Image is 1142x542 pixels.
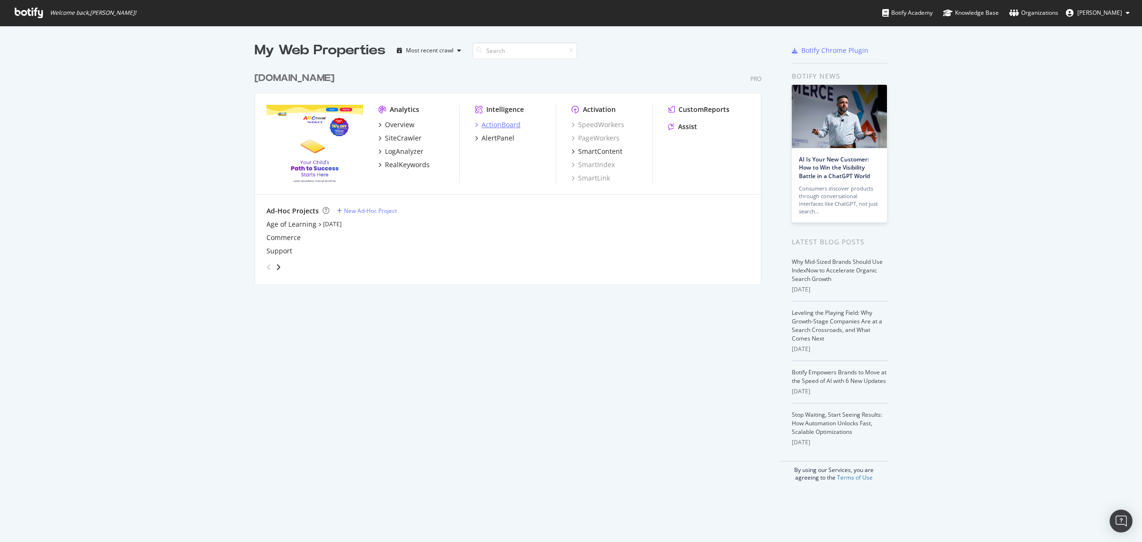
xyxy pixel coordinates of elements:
div: Intelligence [486,105,524,114]
a: Botify Chrome Plugin [792,46,868,55]
a: Why Mid-Sized Brands Should Use IndexNow to Accelerate Organic Search Growth [792,258,883,283]
div: Botify Academy [882,8,933,18]
img: www.abcmouse.com [266,105,363,182]
span: Welcome back, [PERSON_NAME] ! [50,9,136,17]
a: PageWorkers [571,133,620,143]
div: Ad-Hoc Projects [266,206,319,216]
div: SmartContent [578,147,622,156]
div: Activation [583,105,616,114]
div: Assist [678,122,697,131]
a: AI Is Your New Customer: How to Win the Visibility Battle in a ChatGPT World [799,155,870,180]
div: [DATE] [792,438,887,447]
a: SmartContent [571,147,622,156]
a: Assist [668,122,697,131]
div: angle-left [263,260,275,275]
a: Support [266,246,292,256]
div: ActionBoard [482,120,521,130]
a: SpeedWorkers [571,120,624,130]
a: SiteCrawler [378,133,422,143]
div: Most recent crawl [406,48,453,53]
div: CustomReports [679,105,729,114]
img: AI Is Your New Customer: How to Win the Visibility Battle in a ChatGPT World [792,85,887,148]
div: Overview [385,120,414,130]
button: Most recent crawl [393,43,465,58]
a: [DATE] [323,220,342,228]
div: New Ad-Hoc Project [344,207,397,215]
div: Latest Blog Posts [792,237,887,247]
div: grid [255,60,769,284]
a: CustomReports [668,105,729,114]
div: [DOMAIN_NAME] [255,71,335,85]
div: Knowledge Base [943,8,999,18]
a: Terms of Use [837,473,873,482]
div: AlertPanel [482,133,514,143]
div: [DATE] [792,387,887,396]
button: [PERSON_NAME] [1058,5,1137,20]
a: AlertPanel [475,133,514,143]
div: Botify Chrome Plugin [801,46,868,55]
div: Pro [750,75,761,83]
a: Overview [378,120,414,130]
span: Jennifer Seegmiller [1077,9,1122,17]
div: By using our Services, you are agreeing to the [780,461,887,482]
div: Organizations [1009,8,1058,18]
div: Analytics [390,105,419,114]
a: Botify Empowers Brands to Move at the Speed of AI with 6 New Updates [792,368,886,385]
a: RealKeywords [378,160,430,170]
div: My Web Properties [255,41,385,60]
div: RealKeywords [385,160,430,170]
a: New Ad-Hoc Project [337,207,397,215]
a: SmartLink [571,173,610,183]
a: Commerce [266,233,301,242]
div: angle-right [275,262,282,272]
div: [DATE] [792,285,887,294]
a: LogAnalyzer [378,147,423,156]
div: Consumers discover products through conversational interfaces like ChatGPT, not just search… [799,185,880,215]
div: [DATE] [792,345,887,353]
a: ActionBoard [475,120,521,130]
input: Search [473,42,577,59]
a: SmartIndex [571,160,615,170]
a: Age of Learning [266,220,316,229]
a: [DOMAIN_NAME] [255,71,338,85]
div: Botify news [792,71,887,81]
a: Stop Waiting, Start Seeing Results: How Automation Unlocks Fast, Scalable Optimizations [792,411,882,436]
div: LogAnalyzer [385,147,423,156]
div: Open Intercom Messenger [1110,510,1132,532]
a: Leveling the Playing Field: Why Growth-Stage Companies Are at a Search Crossroads, and What Comes... [792,309,882,342]
div: SiteCrawler [385,133,422,143]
